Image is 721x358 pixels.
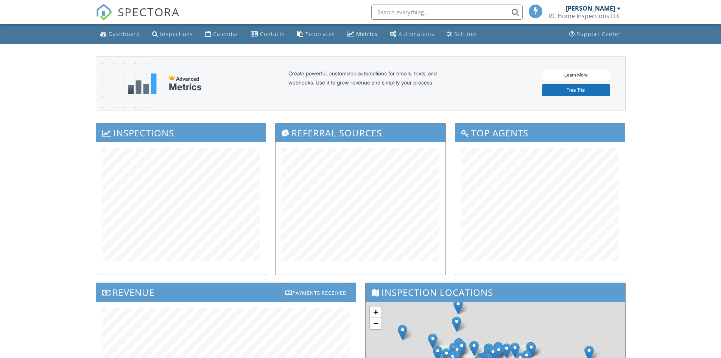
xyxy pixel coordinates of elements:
div: Templates [305,30,335,38]
a: Dashboard [97,27,143,41]
h3: Referral Sources [276,124,445,142]
a: Contacts [248,27,288,41]
a: SPECTORA [96,10,180,26]
a: Inspections [149,27,196,41]
a: Automations (Basic) [387,27,438,41]
input: Search everything... [371,5,523,20]
h3: Inspections [96,124,266,142]
a: Free Trial [542,84,610,96]
a: Metrics [344,27,381,41]
span: Advanced [176,76,199,82]
h3: Inspection Locations [366,283,625,302]
div: RC Home Inspections LLC [548,12,621,20]
div: Support Center [577,30,621,38]
h3: Revenue [96,283,356,302]
div: Calendar [213,30,239,38]
img: The Best Home Inspection Software - Spectora [96,4,112,20]
div: [PERSON_NAME] [566,5,615,12]
a: Payments Received [282,285,350,297]
img: metrics-aadfce2e17a16c02574e7fc40e4d6b8174baaf19895a402c862ea781aae8ef5b.svg [128,73,157,94]
span: SPECTORA [118,4,180,20]
div: Dashboard [109,30,140,38]
img: advanced-banner-bg-f6ff0eecfa0ee76150a1dea9fec4b49f333892f74bc19f1b897a312d7a1b2ff3.png [96,57,147,141]
a: Templates [294,27,338,41]
a: Zoom in [370,306,382,318]
a: Calendar [202,27,242,41]
a: Learn More [542,69,610,81]
a: Support Center [566,27,624,41]
div: Settings [454,30,477,38]
div: Payments Received [282,287,350,298]
div: Contacts [260,30,285,38]
div: Create powerful, customized automations for emails, texts, and webhooks. Use it to grow revenue a... [288,69,455,98]
div: Automations [399,30,434,38]
div: Metrics [356,30,378,38]
a: Zoom out [370,318,382,329]
a: Settings [444,27,480,41]
div: Inspections [160,30,193,38]
h3: Top Agents [455,124,625,142]
div: Metrics [169,82,202,92]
